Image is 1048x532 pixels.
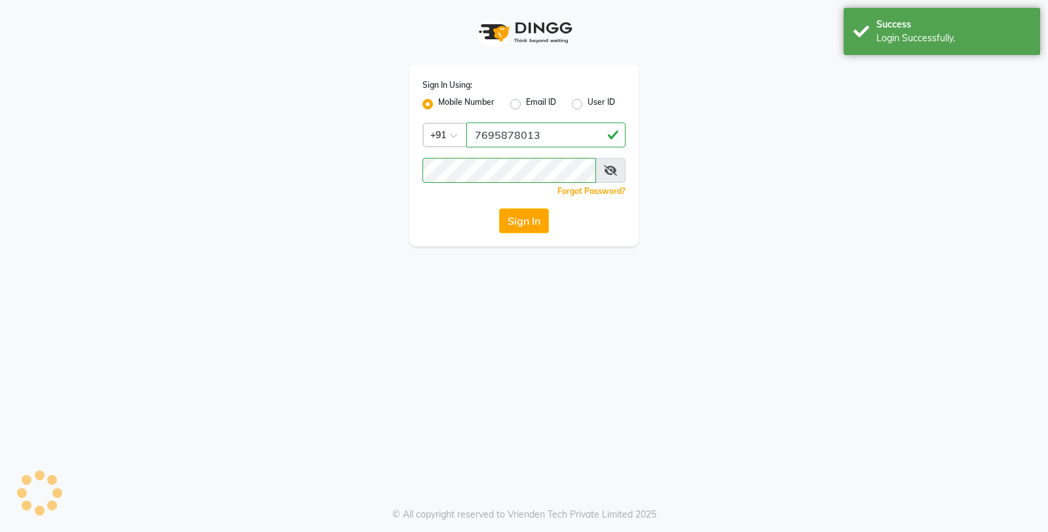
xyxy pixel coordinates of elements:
[499,208,549,233] button: Sign In
[422,79,472,91] label: Sign In Using:
[588,96,615,112] label: User ID
[876,18,1030,31] div: Success
[466,123,626,147] input: Username
[438,96,495,112] label: Mobile Number
[472,13,576,52] img: logo1.svg
[876,31,1030,45] div: Login Successfully.
[526,96,556,112] label: Email ID
[557,186,626,196] a: Forgot Password?
[422,158,596,183] input: Username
